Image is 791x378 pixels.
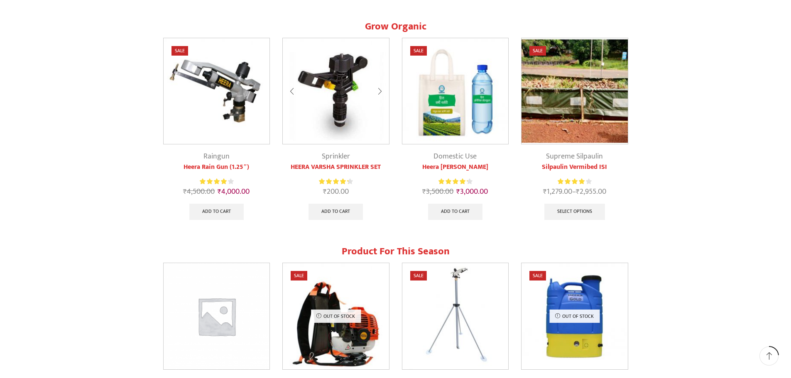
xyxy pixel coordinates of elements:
span: Grow Organic [365,18,426,35]
a: Silpaulin Vermibed ISI [521,162,628,172]
img: Heera Rain Gun Complete Set [402,263,509,369]
span: Sale [410,271,427,280]
span: ₹ [183,185,187,198]
a: Add to cart: “HEERA VARSHA SPRINKLER SET” [309,204,363,220]
bdi: 1,279.00 [543,185,572,198]
img: Silpaulin Vermibed ISI [522,38,628,144]
span: ₹ [576,185,580,198]
span: ₹ [323,185,327,198]
a: Sprinkler [322,150,350,163]
div: Rated 4.00 out of 5 [200,177,233,186]
p: Out of stock [311,310,361,323]
span: Rated out of 5 [438,177,468,186]
img: Heera Gold Double Motor with Lithium Battery [522,263,628,369]
span: ₹ [456,185,460,198]
a: Add to cart: “Heera Rain Gun (1.25")” [189,204,244,220]
bdi: 2,955.00 [576,185,606,198]
p: Out of stock [549,310,600,323]
div: Rated 4.37 out of 5 [319,177,353,186]
span: Rated out of 5 [200,177,227,186]
span: Rated out of 5 [558,177,586,186]
bdi: 3,000.00 [456,185,488,198]
span: Sale [171,46,188,56]
img: Heera Vermi Nursery [402,38,509,144]
a: Domestic Use [433,150,477,163]
bdi: 4,000.00 [218,185,250,198]
a: HEERA VARSHA SPRINKLER SET [282,162,389,172]
a: Heera Rain Gun (1.25″) [163,162,270,172]
div: Rated 4.33 out of 5 [438,177,472,186]
img: Heera Raingun 1.50 [164,38,270,144]
a: Raingun [203,150,230,163]
span: Product for this Season [342,243,450,260]
span: – [521,186,628,198]
div: Rated 4.17 out of 5 [558,177,591,186]
span: Sale [291,271,307,280]
span: ₹ [422,185,426,198]
a: Select options for “Silpaulin Vermibed ISI” [544,204,605,220]
img: Placeholder [164,263,270,369]
img: Heera Brush Cutter [283,263,389,369]
bdi: 3,500.00 [422,185,453,198]
span: Sale [529,271,546,280]
span: Rated out of 5 [319,177,348,186]
a: Heera [PERSON_NAME] [402,162,509,172]
a: Add to cart: “Heera Vermi Nursery” [428,204,482,220]
bdi: 200.00 [323,185,349,198]
img: Impact Mini Sprinkler [283,38,389,144]
span: Sale [529,46,546,56]
bdi: 4,500.00 [183,185,215,198]
a: Supreme Silpaulin [546,150,603,163]
span: ₹ [543,185,547,198]
span: ₹ [218,185,221,198]
span: Sale [410,46,427,56]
